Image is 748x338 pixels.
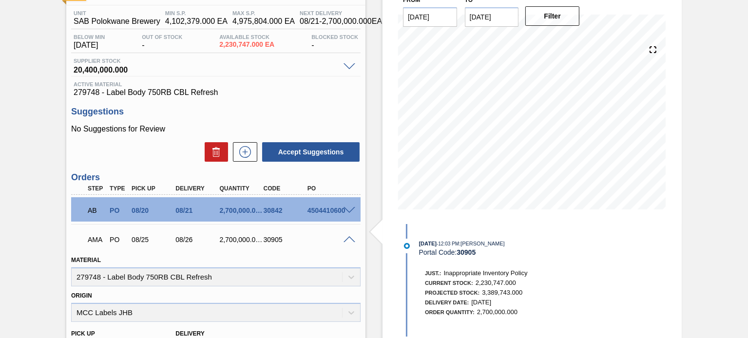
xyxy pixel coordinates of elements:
[477,308,518,316] span: 2,700,000.000
[217,207,265,214] div: 2,700,000.000
[309,34,361,50] div: -
[219,41,274,48] span: 2,230,747.000 EA
[419,241,437,246] span: [DATE]
[525,6,579,26] button: Filter
[300,10,382,16] span: Next Delivery
[459,241,505,246] span: : [PERSON_NAME]
[419,248,651,256] div: Portal Code:
[300,17,382,26] span: 08/21 - 2,700,000.000 EA
[74,41,105,50] span: [DATE]
[85,185,107,192] div: Step
[142,34,182,40] span: Out Of Stock
[139,34,185,50] div: -
[217,236,265,244] div: 2,700,000.000
[165,17,228,26] span: 4,102,379.000 EA
[465,7,519,27] input: mm/dd/yyyy
[404,243,410,249] img: atual
[129,236,177,244] div: 08/25/2025
[262,142,360,162] button: Accept Suggestions
[425,290,479,296] span: Projected Stock:
[457,248,476,256] strong: 30905
[85,229,107,250] div: Awaiting Manager Approval
[425,280,473,286] span: Current Stock:
[261,207,309,214] div: 30842
[71,257,101,263] label: Material
[88,207,105,214] p: AB
[74,10,160,16] span: Unit
[261,236,309,244] div: 30905
[482,289,522,296] span: 3,389,743.000
[305,185,353,192] div: PO
[74,58,339,64] span: Supplier Stock
[219,34,274,40] span: Available Stock
[437,241,459,246] span: - 12:03 PM
[85,200,107,221] div: Awaiting Billing
[74,88,358,97] span: 279748 - Label Body 750RB CBL Refresh
[74,64,339,74] span: 20,400,000.000
[71,330,95,337] label: Pick up
[476,279,516,286] span: 2,230,747.000
[444,269,528,277] span: Inappropriate Inventory Policy
[403,7,457,27] input: mm/dd/yyyy
[129,207,177,214] div: 08/20/2025
[173,185,221,192] div: Delivery
[71,125,361,133] p: No Suggestions for Review
[425,300,469,305] span: Delivery Date:
[71,107,361,117] h3: Suggestions
[129,185,177,192] div: Pick up
[425,270,441,276] span: Just.:
[200,142,228,162] div: Delete Suggestions
[107,236,129,244] div: Purchase order
[217,185,265,192] div: Quantity
[74,17,160,26] span: SAB Polokwane Brewery
[107,207,129,214] div: Purchase order
[175,330,205,337] label: Delivery
[71,292,92,299] label: Origin
[425,309,475,315] span: Order Quantity:
[107,185,129,192] div: Type
[257,141,361,163] div: Accept Suggestions
[71,172,361,183] h3: Orders
[305,207,353,214] div: 4504410600
[88,236,105,244] p: AMA
[232,10,295,16] span: MAX S.P.
[228,142,257,162] div: New suggestion
[74,81,358,87] span: Active Material
[232,17,295,26] span: 4,975,804.000 EA
[173,207,221,214] div: 08/21/2025
[74,34,105,40] span: Below Min
[471,299,491,306] span: [DATE]
[165,10,228,16] span: MIN S.P.
[261,185,309,192] div: Code
[311,34,358,40] span: Blocked Stock
[173,236,221,244] div: 08/26/2025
